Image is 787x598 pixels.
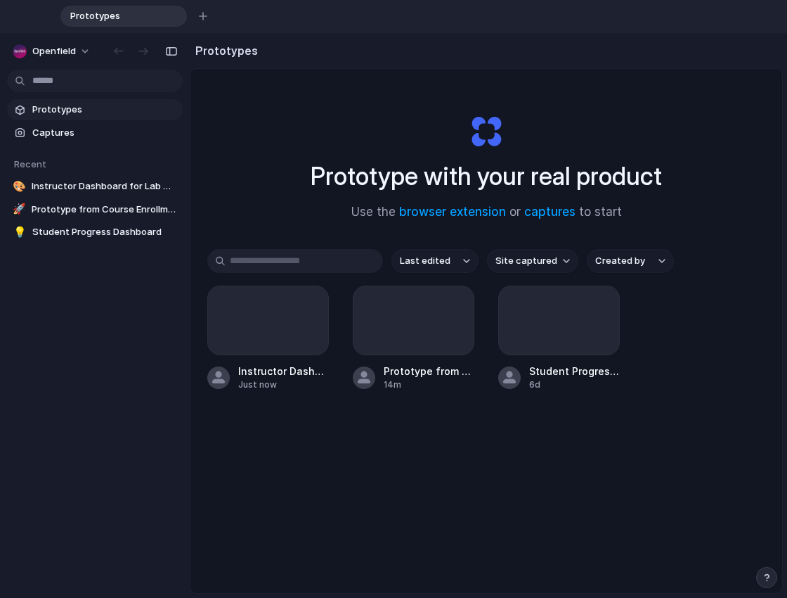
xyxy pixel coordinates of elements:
[32,203,177,217] span: Prototype from Course Enrollment
[595,254,645,268] span: Created by
[399,205,506,219] a: browser extension
[32,225,177,239] span: Student Progress Dashboard
[60,6,187,27] div: Prototypes
[14,158,46,170] span: Recent
[529,364,620,378] span: Student Progress Dashboard
[391,249,479,273] button: Last edited
[7,40,98,63] button: Openfield
[65,9,164,23] span: Prototypes
[495,254,557,268] span: Site captured
[587,249,674,273] button: Created by
[7,222,183,243] a: 💡Student Progress Dashboard
[351,203,622,222] span: Use the or to start
[384,364,474,378] span: Prototype from Course Enrollment
[529,378,620,391] div: 6d
[7,99,183,120] a: Prototypes
[400,254,450,268] span: Last edited
[524,205,575,219] a: captures
[13,179,26,193] div: 🎨
[32,126,177,140] span: Captures
[7,122,183,144] a: Captures
[7,176,183,197] a: 🎨Instructor Dashboard for Lab Metrics & Engagement
[238,364,329,378] span: Instructor Dashboard for Lab Metrics & Engagement
[13,225,27,239] div: 💡
[353,286,474,391] a: Prototype from Course Enrollment14m
[311,158,662,195] h1: Prototype with your real product
[190,42,258,59] h2: Prototypes
[32,103,177,117] span: Prototypes
[13,203,26,217] div: 🚀
[207,286,329,391] a: Instructor Dashboard for Lab Metrics & EngagementJust now
[384,378,474,391] div: 14m
[32,44,76,58] span: Openfield
[498,286,620,391] a: Student Progress Dashboard6d
[487,249,578,273] button: Site captured
[32,179,177,193] span: Instructor Dashboard for Lab Metrics & Engagement
[238,378,329,391] div: Just now
[7,199,183,220] a: 🚀Prototype from Course Enrollment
